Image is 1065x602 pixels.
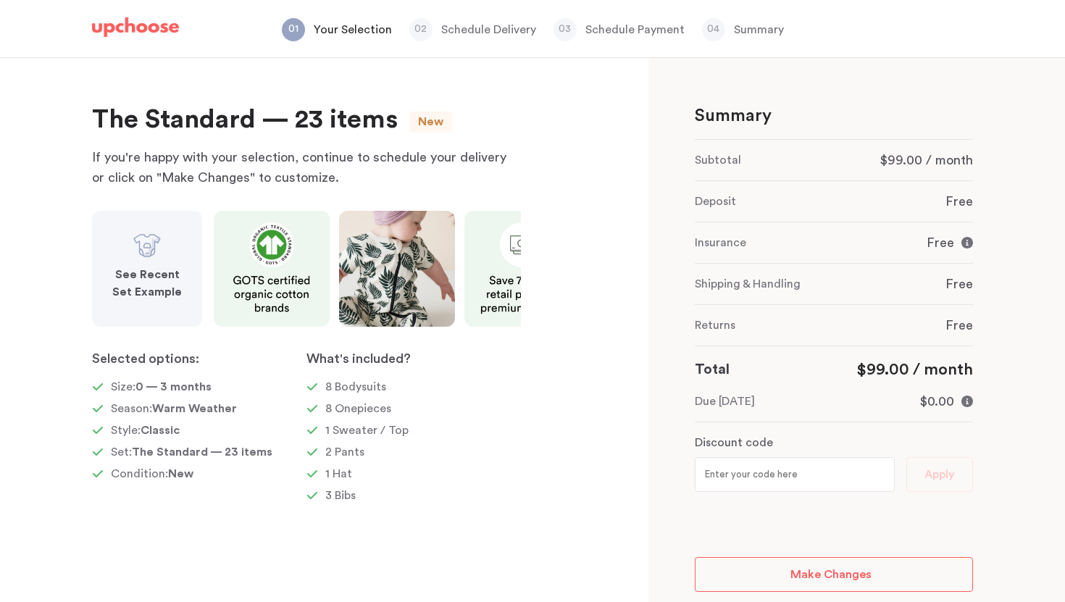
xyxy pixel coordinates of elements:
p: Season: [111,400,237,417]
p: 01 [282,20,305,38]
p: Free [945,275,973,293]
p: Schedule Payment [585,21,685,38]
p: Discount code [695,434,773,451]
button: New [418,114,443,129]
p: What's included? [306,350,521,367]
span: Apply [924,465,955,484]
strong: See Recent Set Example [112,269,182,298]
span: Make Changes [790,569,872,580]
p: Condition: [111,465,193,482]
p: Free [945,193,973,210]
span: New [168,468,193,480]
p: 3 Bibs [325,487,356,504]
img: img3 [464,211,580,327]
p: 8 Onepieces [325,400,391,417]
p: $0.00 [920,393,954,410]
img: img2 [339,211,455,327]
p: 04 [702,20,725,38]
p: Shipping & Handling [695,275,801,293]
p: 2 Pants [325,443,364,461]
img: UpChoose [92,17,179,38]
span: $99.00 / month [880,154,973,167]
p: Returns [695,317,735,334]
span: The Standard — 23 items [132,446,272,458]
p: Your Selection [314,21,392,38]
img: Bodysuit [133,231,162,260]
p: 8 Bodysuits [325,378,386,396]
span: $99.00 / month [856,361,973,377]
span: 0 — 3 months [135,381,212,393]
p: Total [695,358,730,381]
a: UpChoose [92,17,179,44]
span: Warm Weather [152,403,237,414]
p: Summary [734,21,784,38]
p: Selected options: [92,350,306,367]
p: 1 Hat [325,465,352,482]
p: Insurance [695,234,746,251]
button: Apply [906,457,973,492]
span: Classic [141,425,180,436]
p: Size: [111,378,212,396]
p: Subtotal [695,151,741,169]
p: 1 Sweater / Top [325,422,409,439]
div: 0 [695,139,973,521]
p: Due [DATE] [695,393,755,410]
p: Set: [111,443,272,461]
p: Summary [695,104,772,127]
p: Style: [111,422,180,439]
div: The Standard — 23 items [92,104,398,135]
input: Enter your code here [695,457,895,492]
p: Deposit [695,193,736,210]
p: Free [927,234,954,251]
p: 02 [409,20,433,38]
p: Schedule Delivery [441,21,536,38]
p: 03 [554,20,577,38]
span: If you're happy with your selection, continue to schedule your delivery or click on "Make Changes... [92,151,506,184]
p: Free [945,317,973,334]
img: img1 [214,211,330,327]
